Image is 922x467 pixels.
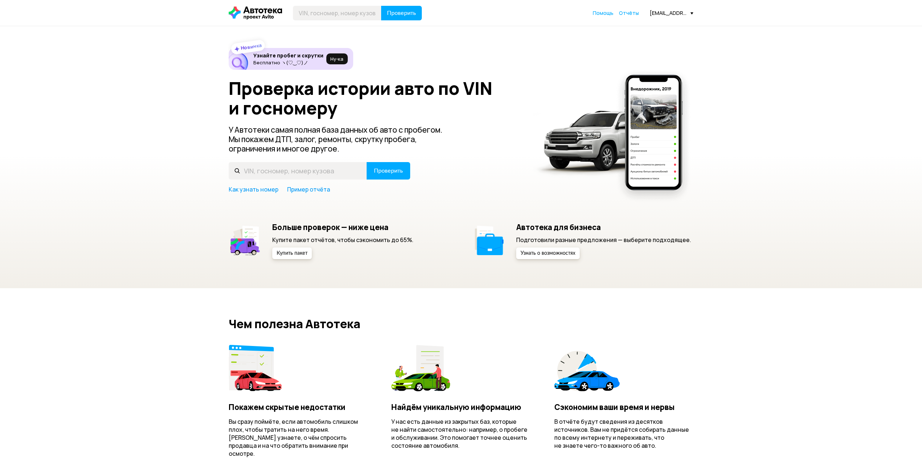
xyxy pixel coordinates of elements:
h4: Сэкономим ваши время и нервы [554,402,693,412]
h5: Больше проверок — ниже цена [272,222,413,232]
p: Вы сразу поймёте, если автомобиль слишком плох, чтобы тратить на него время. [PERSON_NAME] узнает... [229,418,368,458]
a: Отчёты [619,9,639,17]
span: Проверить [387,10,416,16]
p: У нас есть данные из закрытых баз, которые не найти самостоятельно: например, о пробеге и обслужи... [391,418,530,450]
a: Как узнать номер [229,185,278,193]
h2: Чем полезна Автотека [229,317,693,330]
p: Купите пакет отчётов, чтобы сэкономить до 65%. [272,236,413,244]
span: Помощь [593,9,613,16]
strong: Новинка [240,42,262,51]
h6: Узнайте пробег и скрутки [253,52,323,59]
h1: Проверка истории авто по VIN и госномеру [229,78,524,118]
button: Узнать о возможностях [516,247,580,259]
span: Ну‑ка [330,56,343,62]
p: Бесплатно ヽ(♡‿♡)ノ [253,60,323,65]
span: Отчёты [619,9,639,16]
h5: Автотека для бизнеса [516,222,691,232]
div: [EMAIL_ADDRESS][DOMAIN_NAME] [650,9,693,16]
a: Пример отчёта [287,185,330,193]
p: У Автотеки самая полная база данных об авто с пробегом. Мы покажем ДТП, залог, ремонты, скрутку п... [229,125,454,153]
p: В отчёте будут сведения из десятков источников. Вам не придётся собирать данные по всему интернет... [554,418,693,450]
input: VIN, госномер, номер кузова [229,162,367,180]
h4: Покажем скрытые недостатки [229,402,368,412]
input: VIN, госномер, номер кузова [293,6,382,20]
button: Проверить [367,162,410,180]
button: Купить пакет [272,247,312,259]
span: Проверить [374,168,403,174]
p: Подготовили разные предложения — выберите подходящее. [516,236,691,244]
span: Узнать о возможностях [521,251,575,256]
button: Проверить [381,6,422,20]
a: Помощь [593,9,613,17]
span: Купить пакет [277,251,307,256]
h4: Найдём уникальную информацию [391,402,530,412]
